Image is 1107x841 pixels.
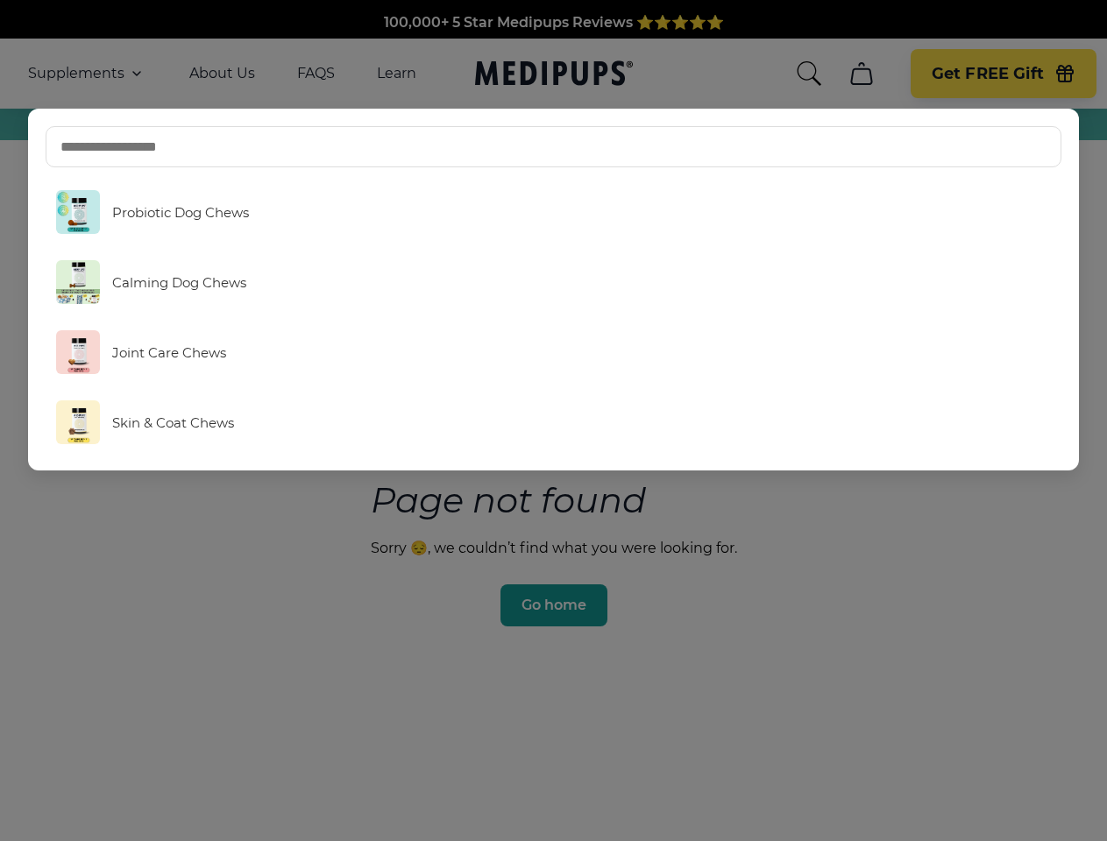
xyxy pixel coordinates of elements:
img: Probiotic Dog Chews [56,190,100,234]
img: Joint Care Chews [56,330,100,374]
span: Probiotic Dog Chews [112,204,249,221]
a: Calming Dog Chews [46,251,1062,313]
img: Calming Dog Chews [56,260,100,304]
span: Calming Dog Chews [112,274,246,291]
a: Probiotic Dog Chews [46,181,1062,243]
span: Joint Care Chews [112,344,226,361]
img: Skin & Coat Chews [56,400,100,444]
a: Skin & Coat Chews [46,392,1062,453]
a: Joint Care Chews [46,322,1062,383]
span: Skin & Coat Chews [112,414,234,431]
